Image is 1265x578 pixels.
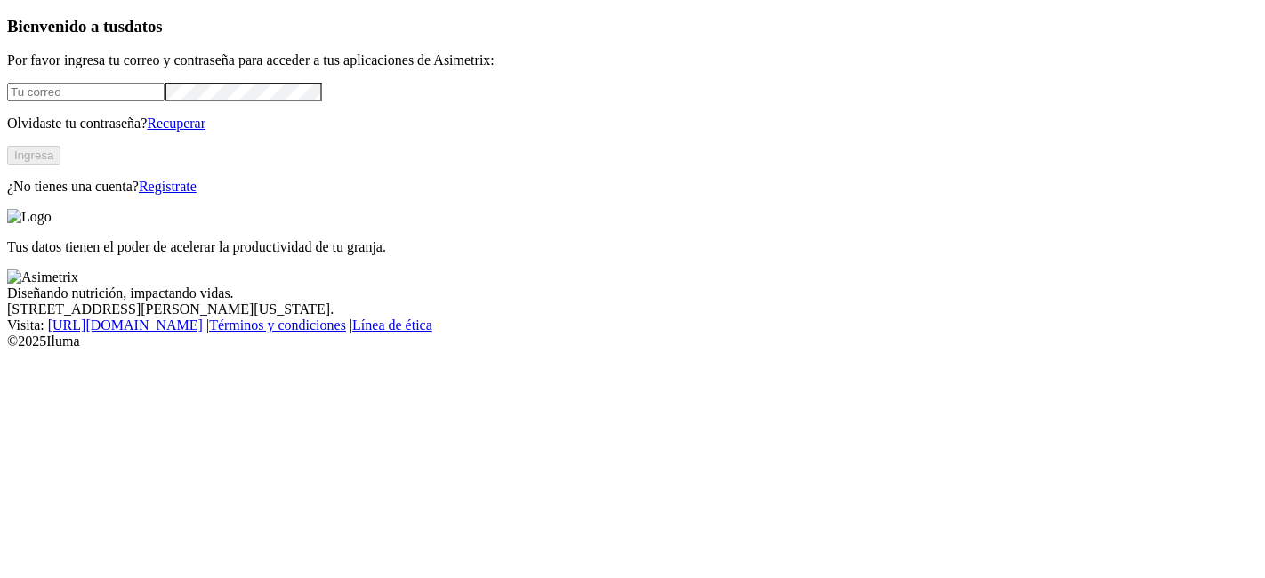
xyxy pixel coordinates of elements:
[209,317,346,333] a: Términos y condiciones
[7,285,1258,301] div: Diseñando nutrición, impactando vidas.
[7,317,1258,333] div: Visita : | |
[139,179,197,194] a: Regístrate
[147,116,205,131] a: Recuperar
[7,209,52,225] img: Logo
[48,317,203,333] a: [URL][DOMAIN_NAME]
[7,179,1258,195] p: ¿No tienes una cuenta?
[7,301,1258,317] div: [STREET_ADDRESS][PERSON_NAME][US_STATE].
[7,146,60,165] button: Ingresa
[7,269,78,285] img: Asimetrix
[352,317,432,333] a: Línea de ética
[7,52,1258,68] p: Por favor ingresa tu correo y contraseña para acceder a tus aplicaciones de Asimetrix:
[125,17,163,36] span: datos
[7,83,165,101] input: Tu correo
[7,17,1258,36] h3: Bienvenido a tus
[7,239,1258,255] p: Tus datos tienen el poder de acelerar la productividad de tu granja.
[7,116,1258,132] p: Olvidaste tu contraseña?
[7,333,1258,349] div: © 2025 Iluma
